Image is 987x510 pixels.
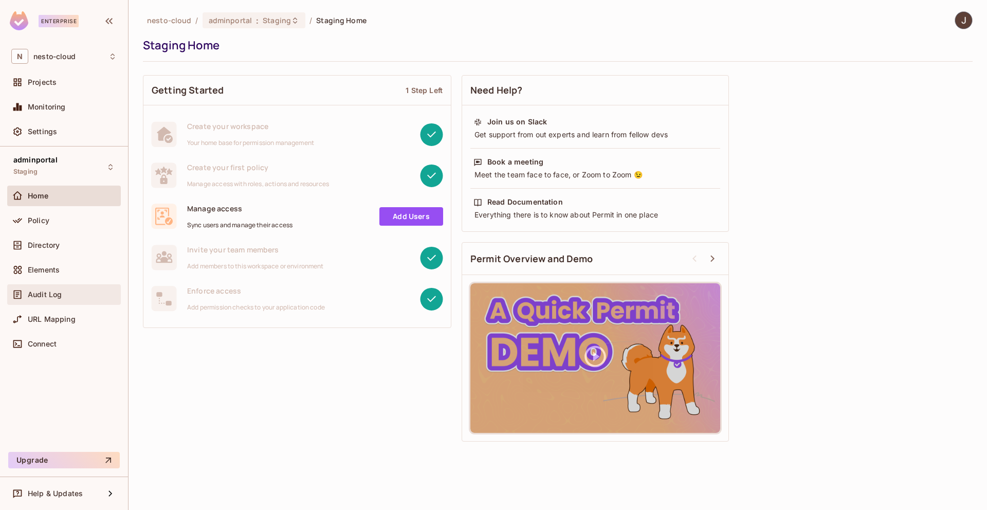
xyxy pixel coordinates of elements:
div: Staging Home [143,38,967,53]
div: Everything there is to know about Permit in one place [473,210,717,220]
span: Settings [28,128,57,136]
span: Staging Home [316,15,367,25]
div: Join us on Slack [487,117,547,127]
span: adminportal [13,156,58,164]
span: adminportal [209,15,252,25]
span: Enforce access [187,286,325,296]
div: Book a meeting [487,157,543,167]
span: Elements [28,266,60,274]
span: Add permission checks to your application code [187,303,325,312]
button: Upgrade [8,452,120,468]
span: Home [28,192,49,200]
span: Create your first policy [187,162,329,172]
span: : [255,16,259,25]
span: Manage access with roles, actions and resources [187,180,329,188]
span: Your home base for permission management [187,139,314,147]
li: / [195,15,198,25]
span: Policy [28,216,49,225]
li: / [309,15,312,25]
span: URL Mapping [28,315,76,323]
div: Get support from out experts and learn from fellow devs [473,130,717,140]
span: Staging [263,15,291,25]
span: Getting Started [152,84,224,97]
span: Staging [13,168,38,176]
span: Connect [28,340,57,348]
span: Manage access [187,204,293,213]
div: 1 Step Left [406,85,443,95]
span: Projects [28,78,57,86]
span: N [11,49,28,64]
div: Enterprise [39,15,79,27]
span: Add members to this workspace or environment [187,262,324,270]
div: Read Documentation [487,197,563,207]
span: Monitoring [28,103,66,111]
span: Permit Overview and Demo [470,252,593,265]
a: Add Users [379,207,443,226]
span: Need Help? [470,84,523,97]
span: Invite your team members [187,245,324,254]
div: Meet the team face to face, or Zoom to Zoom 😉 [473,170,717,180]
span: Help & Updates [28,489,83,498]
span: the active workspace [147,15,191,25]
img: SReyMgAAAABJRU5ErkJggg== [10,11,28,30]
span: Directory [28,241,60,249]
span: Audit Log [28,290,62,299]
span: Workspace: nesto-cloud [33,52,76,61]
span: Sync users and manage their access [187,221,293,229]
span: Create your workspace [187,121,314,131]
img: Jorge Cedi Voirol [955,12,972,29]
